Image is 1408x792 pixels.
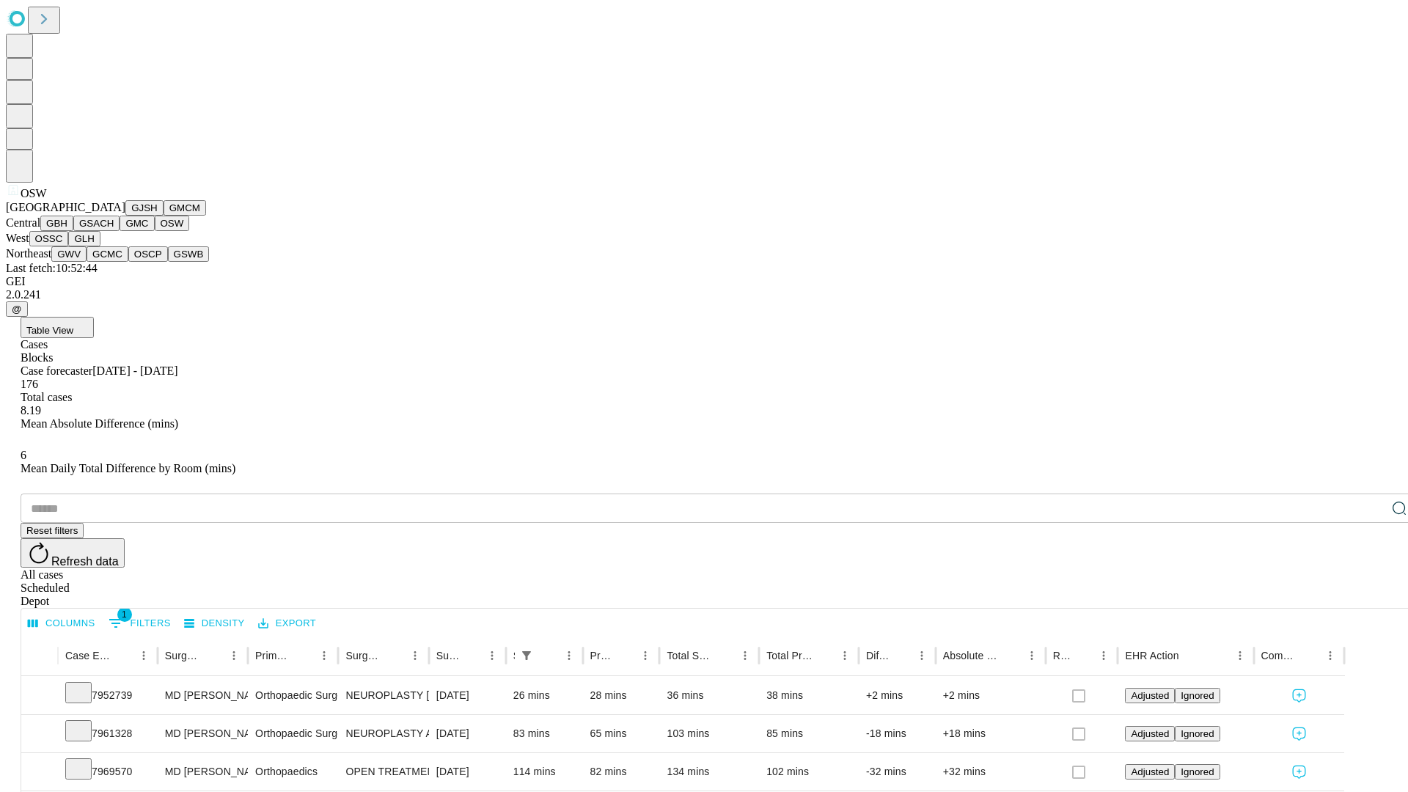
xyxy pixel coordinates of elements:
[21,462,235,474] span: Mean Daily Total Difference by Room (mins)
[6,216,40,229] span: Central
[26,325,73,336] span: Table View
[21,364,92,377] span: Case forecaster
[6,201,125,213] span: [GEOGRAPHIC_DATA]
[943,677,1038,714] div: +2 mins
[21,391,72,403] span: Total cases
[155,216,190,231] button: OSW
[513,715,576,752] div: 83 mins
[345,715,421,752] div: NEUROPLASTY AND OR TRANSPOSITION [MEDICAL_DATA] ELBOW
[835,645,855,666] button: Menu
[255,715,331,752] div: Orthopaedic Surgery
[6,262,98,274] span: Last fetch: 10:52:44
[866,650,890,661] div: Difference
[667,677,752,714] div: 36 mins
[293,645,314,666] button: Sort
[1131,728,1169,739] span: Adjusted
[21,187,47,199] span: OSW
[12,304,22,315] span: @
[667,753,752,791] div: 134 mins
[1175,764,1220,780] button: Ignored
[29,722,51,747] button: Expand
[21,317,94,338] button: Table View
[255,677,331,714] div: Orthopaedic Surgery
[1073,645,1093,666] button: Sort
[943,753,1038,791] div: +32 mins
[29,231,69,246] button: OSSC
[21,538,125,568] button: Refresh data
[766,650,813,661] div: Total Predicted Duration
[667,650,713,661] div: Total Scheduled Duration
[590,715,653,752] div: 65 mins
[165,753,241,791] div: MD [PERSON_NAME] C [PERSON_NAME]
[21,378,38,390] span: 176
[866,677,928,714] div: +2 mins
[384,645,405,666] button: Sort
[943,715,1038,752] div: +18 mins
[436,677,499,714] div: [DATE]
[1053,650,1072,661] div: Resolved in EHR
[128,246,168,262] button: OSCP
[65,715,150,752] div: 7961328
[203,645,224,666] button: Sort
[1093,645,1114,666] button: Menu
[255,753,331,791] div: Orthopaedics
[168,246,210,262] button: GSWB
[314,645,334,666] button: Menu
[516,645,537,666] div: 1 active filter
[1131,690,1169,701] span: Adjusted
[635,645,656,666] button: Menu
[51,555,119,568] span: Refresh data
[21,417,178,430] span: Mean Absolute Difference (mins)
[6,288,1402,301] div: 2.0.241
[1230,645,1250,666] button: Menu
[6,247,51,260] span: Northeast
[1181,766,1214,777] span: Ignored
[516,645,537,666] button: Show filters
[92,364,177,377] span: [DATE] - [DATE]
[559,645,579,666] button: Menu
[766,753,851,791] div: 102 mins
[513,650,515,661] div: Scheduled In Room Duration
[165,677,241,714] div: MD [PERSON_NAME] C [PERSON_NAME]
[1125,688,1175,703] button: Adjusted
[40,216,73,231] button: GBH
[482,645,502,666] button: Menu
[405,645,425,666] button: Menu
[29,760,51,785] button: Expand
[180,612,249,635] button: Density
[120,216,154,231] button: GMC
[224,645,244,666] button: Menu
[165,650,202,661] div: Surgeon Name
[125,200,164,216] button: GJSH
[615,645,635,666] button: Sort
[6,301,28,317] button: @
[1320,645,1341,666] button: Menu
[1131,766,1169,777] span: Adjusted
[65,650,111,661] div: Case Epic Id
[6,232,29,244] span: West
[538,645,559,666] button: Sort
[1125,650,1178,661] div: EHR Action
[133,645,154,666] button: Menu
[1001,645,1022,666] button: Sort
[165,715,241,752] div: MD [PERSON_NAME] C [PERSON_NAME]
[21,449,26,461] span: 6
[436,650,460,661] div: Surgery Date
[345,753,421,791] div: OPEN TREATMENT DISTAL RADIAL INTRA-ARTICULAR FRACTURE OR EPIPHYSEAL SEPARATION [MEDICAL_DATA] 3 0...
[164,200,206,216] button: GMCM
[766,677,851,714] div: 38 mins
[345,650,382,661] div: Surgery Name
[667,715,752,752] div: 103 mins
[21,404,41,417] span: 8.19
[1175,688,1220,703] button: Ignored
[113,645,133,666] button: Sort
[6,275,1402,288] div: GEI
[866,715,928,752] div: -18 mins
[735,645,755,666] button: Menu
[714,645,735,666] button: Sort
[513,753,576,791] div: 114 mins
[814,645,835,666] button: Sort
[766,715,851,752] div: 85 mins
[24,612,99,635] button: Select columns
[436,715,499,752] div: [DATE]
